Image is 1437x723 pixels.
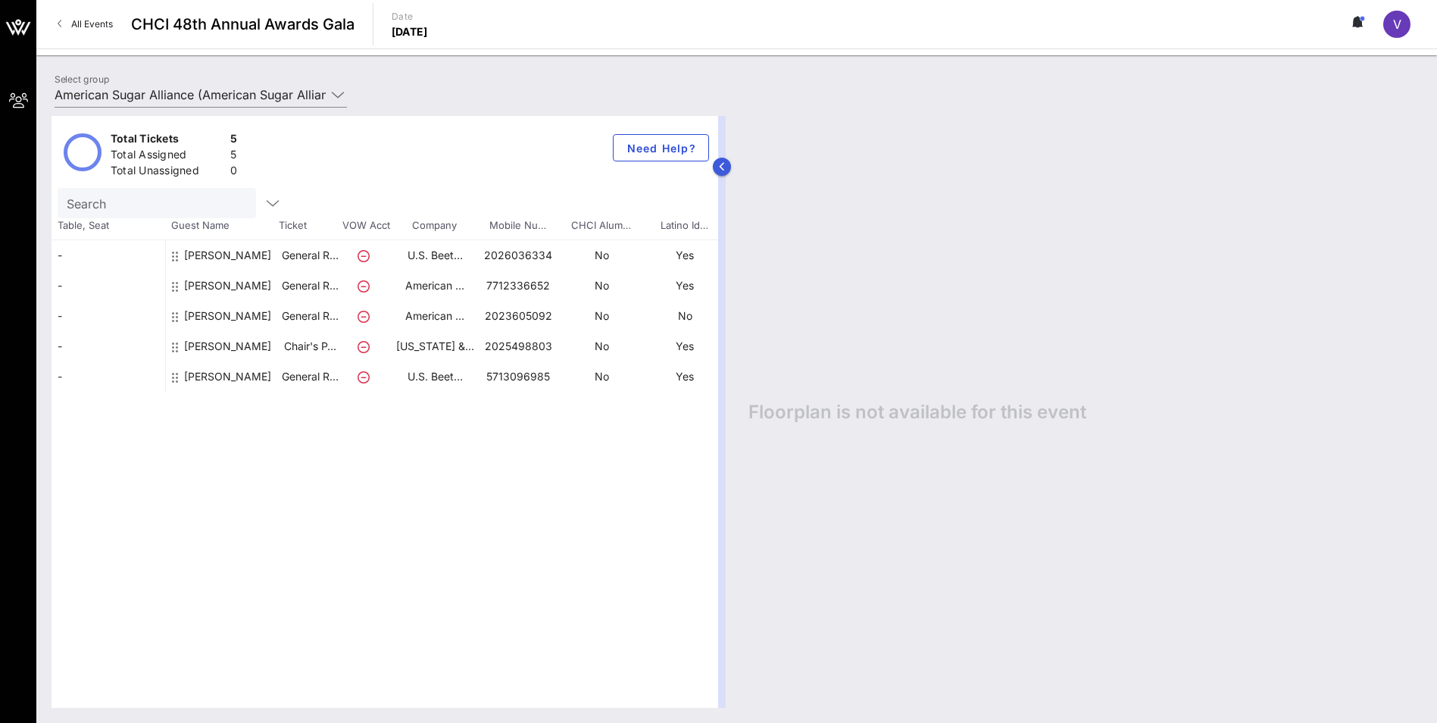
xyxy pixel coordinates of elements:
p: General R… [280,361,340,392]
p: American … [393,271,476,301]
p: No [560,240,643,271]
div: 0 [230,163,237,182]
p: Chair's P… [280,331,340,361]
label: Select group [55,74,109,85]
p: No [560,361,643,392]
p: 7712336652 [476,271,560,301]
div: 5 [230,131,237,150]
div: - [52,361,165,392]
div: Total Assigned [111,147,224,166]
span: CHCI Alum… [559,218,642,233]
p: No [560,301,643,331]
div: Hillary Fabrico [184,301,271,343]
span: Ticket [279,218,339,233]
button: Need Help? [613,134,709,161]
p: No [643,301,726,331]
span: Latino Id… [642,218,726,233]
p: General R… [280,240,340,271]
span: Table, Seat [52,218,165,233]
div: Elizabeth Miranda [184,271,271,313]
div: Total Tickets [111,131,224,150]
span: All Events [71,18,113,30]
p: [DATE] [392,24,428,39]
div: - [52,331,165,361]
span: Company [392,218,476,233]
p: 5713096985 [476,361,560,392]
p: U.S. Beet… [393,240,476,271]
div: - [52,271,165,301]
p: 2026036334 [476,240,560,271]
p: General R… [280,301,340,331]
p: Yes [643,271,726,301]
span: V [1393,17,1401,32]
p: No [560,271,643,301]
p: General R… [280,271,340,301]
span: Guest Name [165,218,279,233]
div: Total Unassigned [111,163,224,182]
div: 5 [230,147,237,166]
p: 2025498803 [476,331,560,361]
span: CHCI 48th Annual Awards Gala [131,13,355,36]
div: - [52,301,165,331]
p: Date [392,9,428,24]
span: Mobile Nu… [476,218,559,233]
p: American … [393,301,476,331]
div: - [52,240,165,271]
p: Yes [643,331,726,361]
div: V [1383,11,1410,38]
div: Jorge Quintanilla [184,361,271,404]
a: All Events [48,12,122,36]
span: Need Help? [626,142,696,155]
p: No [560,331,643,361]
p: 2023605092 [476,301,560,331]
p: [US_STATE] &… [393,331,476,361]
p: U.S. Beet… [393,361,476,392]
div: Carrie Vicenta Meadows [184,240,271,283]
span: VOW Acct [339,218,392,233]
div: Jennifer Cervantes [184,331,271,374]
p: Yes [643,361,726,392]
span: Floorplan is not available for this event [748,401,1086,424]
p: Yes [643,240,726,271]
